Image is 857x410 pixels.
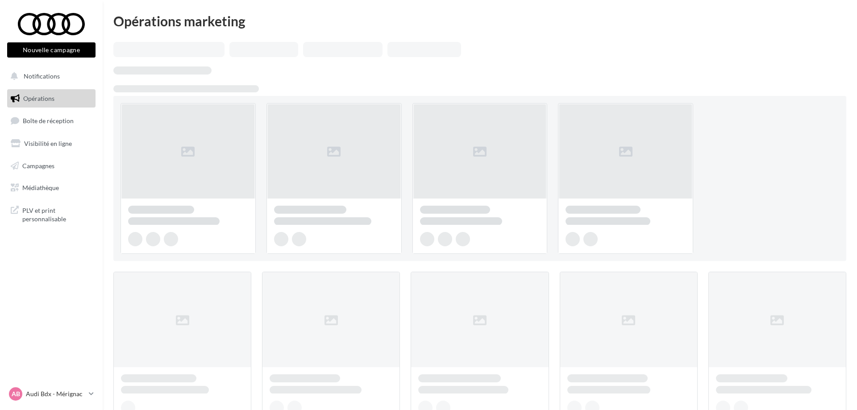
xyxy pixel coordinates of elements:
[5,111,97,130] a: Boîte de réception
[5,157,97,175] a: Campagnes
[24,140,72,147] span: Visibilité en ligne
[22,184,59,191] span: Médiathèque
[5,201,97,227] a: PLV et print personnalisable
[26,389,85,398] p: Audi Bdx - Mérignac
[23,95,54,102] span: Opérations
[7,42,96,58] button: Nouvelle campagne
[5,89,97,108] a: Opérations
[22,162,54,169] span: Campagnes
[7,385,96,402] a: AB Audi Bdx - Mérignac
[113,14,846,28] div: Opérations marketing
[5,134,97,153] a: Visibilité en ligne
[5,67,94,86] button: Notifications
[22,204,92,224] span: PLV et print personnalisable
[23,117,74,124] span: Boîte de réception
[12,389,20,398] span: AB
[5,178,97,197] a: Médiathèque
[24,72,60,80] span: Notifications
